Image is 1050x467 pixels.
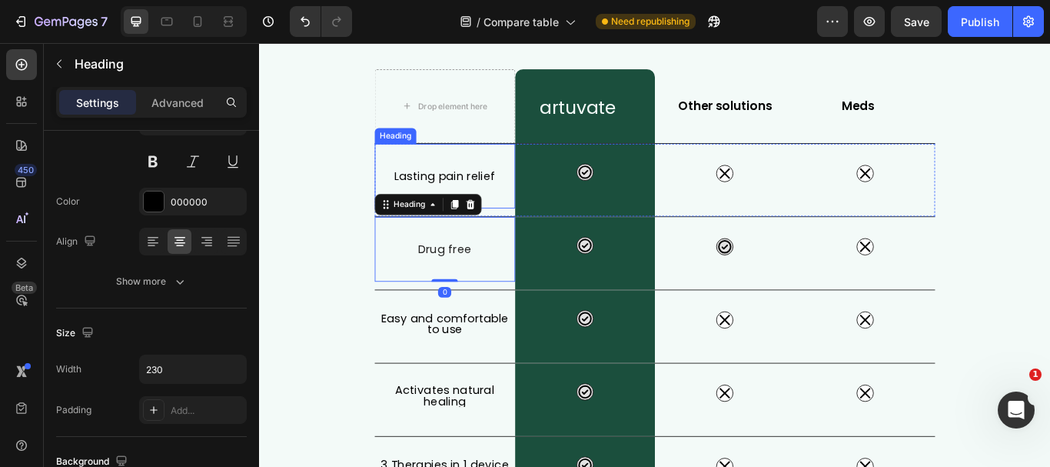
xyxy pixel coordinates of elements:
h2: Activates natural healing [135,399,298,425]
div: Size [56,323,97,344]
div: 450 [15,164,37,176]
p: Heading [75,55,241,73]
div: Publish [961,14,999,30]
button: Show more [56,268,247,295]
span: Compare table [483,14,559,30]
div: Align [56,232,99,252]
h2: Meds [625,60,773,88]
div: Heading [154,182,196,195]
div: Undo/Redo [290,6,352,37]
p: Advanced [151,95,204,111]
div: 0 [208,285,224,297]
p: 7 [101,12,108,31]
div: Show more [116,274,188,289]
div: Beta [12,282,37,294]
h2: Rich Text Editor. Editing area: main [135,142,298,168]
div: Color [56,195,80,208]
div: Padding [56,403,91,417]
p: Settings [76,95,119,111]
span: Need republishing [611,15,689,28]
h2: Other solutions [470,60,617,88]
span: 1 [1029,369,1042,381]
button: 7 [6,6,115,37]
iframe: Intercom live chat [998,392,1035,429]
h2: artuvate [311,54,434,98]
p: Lasting pain relief [136,144,297,167]
button: Save [891,6,942,37]
input: Auto [140,355,246,383]
div: 000000 [171,195,243,209]
div: Add... [171,404,243,418]
span: / [477,14,480,30]
iframe: Design area [259,43,1050,467]
span: Save [904,15,929,28]
button: Publish [948,6,1012,37]
span: Drug free [185,232,248,250]
div: Heading [138,102,180,115]
div: Width [56,362,81,376]
h2: Easy and comfortable to use [135,313,298,342]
